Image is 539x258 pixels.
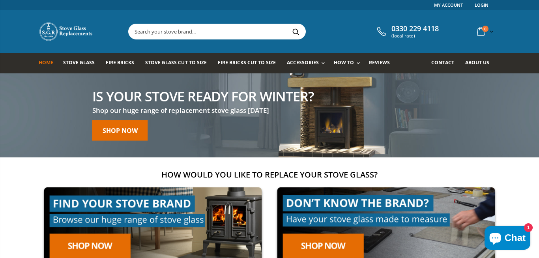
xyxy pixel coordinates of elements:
[63,53,101,73] a: Stove Glass
[482,26,488,32] span: 0
[375,24,439,39] a: 0330 229 4118 (local rate)
[218,53,282,73] a: Fire Bricks Cut To Size
[129,24,394,39] input: Search your stove brand...
[218,59,276,66] span: Fire Bricks Cut To Size
[391,24,439,33] span: 0330 229 4118
[145,53,212,73] a: Stove Glass Cut To Size
[334,59,354,66] span: How To
[465,59,489,66] span: About us
[482,226,533,252] inbox-online-store-chat: Shopify online store chat
[287,24,305,39] button: Search
[431,53,460,73] a: Contact
[106,53,140,73] a: Fire Bricks
[474,24,495,39] a: 0
[369,53,396,73] a: Reviews
[39,53,59,73] a: Home
[431,59,454,66] span: Contact
[334,53,364,73] a: How To
[287,53,329,73] a: Accessories
[287,59,319,66] span: Accessories
[391,33,439,39] span: (local rate)
[369,59,390,66] span: Reviews
[106,59,134,66] span: Fire Bricks
[92,106,314,115] h3: Shop our huge range of replacement stove glass [DATE]
[92,120,148,140] a: Shop now
[465,53,495,73] a: About us
[63,59,95,66] span: Stove Glass
[145,59,206,66] span: Stove Glass Cut To Size
[92,89,314,103] h2: Is your stove ready for winter?
[39,59,53,66] span: Home
[39,169,500,180] h2: How would you like to replace your stove glass?
[39,22,94,41] img: Stove Glass Replacement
